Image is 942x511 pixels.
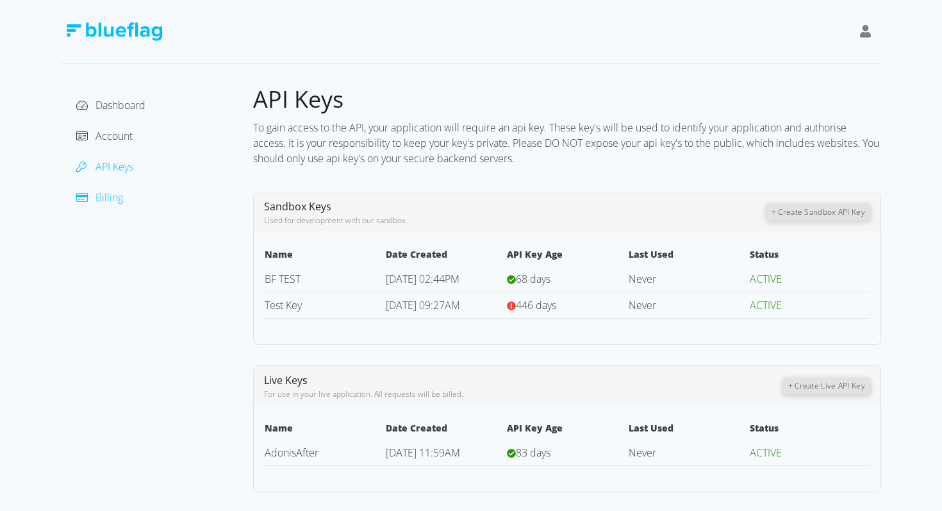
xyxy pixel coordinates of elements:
div: For use in your live application. All requests will be billed. [264,389,783,400]
span: 68 days [516,272,550,286]
th: Date Created [385,247,506,266]
button: + Create Live API Key [783,378,870,394]
a: BF TEST [265,272,301,286]
a: Dashboard [76,98,145,112]
th: Status [749,421,870,440]
th: Name [264,247,385,266]
span: ACTIVE [750,298,782,312]
span: API Keys [253,83,343,115]
img: Blue Flag Logo [66,22,162,41]
span: Billing [95,190,123,205]
span: Live Keys [264,373,308,387]
a: Account [76,129,133,143]
th: API Key Age [506,247,627,266]
span: 446 days [516,298,556,312]
span: Never [629,272,656,286]
a: Billing [76,190,123,205]
span: Never [629,298,656,312]
th: API Key Age [506,421,627,440]
a: AdonisAfter [265,446,318,460]
th: Status [749,247,870,266]
div: To gain access to the API, your application will require an api key. These key's will be used to ... [253,115,881,171]
span: Sandbox Keys [264,199,331,214]
a: Test Key [265,298,302,312]
span: ACTIVE [750,446,782,460]
button: + Create Sandbox API Key [766,204,870,221]
span: Never [629,446,656,460]
a: API Keys [76,160,133,174]
span: [DATE] 09:27AM [386,298,460,312]
span: [DATE] 02:44PM [386,272,459,286]
th: Date Created [385,421,506,440]
span: API Keys [95,160,133,174]
span: 83 days [516,446,550,460]
th: Last Used [628,247,749,266]
span: Account [95,129,133,143]
span: [DATE] 11:59AM [386,446,460,460]
div: Used for development with our sandbox. [264,215,766,226]
th: Last Used [628,421,749,440]
th: Name [264,421,385,440]
span: ACTIVE [750,272,782,286]
span: Dashboard [95,98,145,112]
